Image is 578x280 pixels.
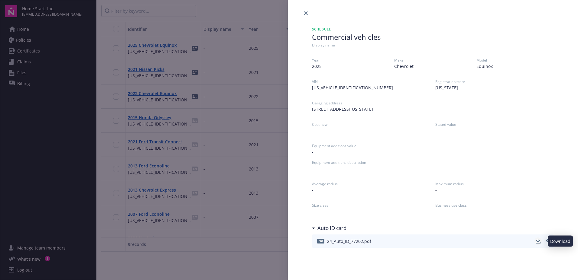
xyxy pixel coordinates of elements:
[476,63,554,69] span: Equinox
[312,58,389,63] span: Year
[312,208,430,215] span: -
[394,63,472,69] span: Chevrolet
[312,32,554,43] span: Commercial vehicles
[435,127,554,134] span: -
[312,27,554,32] span: Schedule
[435,79,554,84] span: Registration state
[312,149,554,155] span: -
[476,58,554,63] span: Model
[435,203,554,208] span: Business use class
[394,58,472,63] span: Make
[312,224,346,232] div: Auto ID card
[312,187,430,193] span: -
[312,165,554,172] span: -
[435,187,554,193] span: -
[312,143,554,149] span: Equipment additions value
[312,79,430,84] span: VIN
[312,43,554,48] span: Display name
[327,238,371,244] span: 24_Auto_ID_77202.pdf
[312,127,430,134] span: -
[435,208,554,215] span: -
[534,237,542,245] a: download
[312,106,554,112] span: [STREET_ADDRESS][US_STATE]
[312,122,430,127] span: Cost new
[435,84,554,91] span: [US_STATE]
[317,239,324,243] span: pdf
[312,100,554,106] span: Garaging address
[312,63,389,69] span: 2025
[312,160,554,165] span: Equipment additions description
[435,181,554,187] span: Maximum radius
[302,10,310,17] a: close
[317,224,346,232] h3: Auto ID card
[435,122,554,127] span: Stated value
[544,237,551,245] a: preview
[312,203,430,208] span: Size class
[312,84,430,91] span: [US_VEHICLE_IDENTIFICATION_NUMBER]
[312,181,430,187] span: Average radius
